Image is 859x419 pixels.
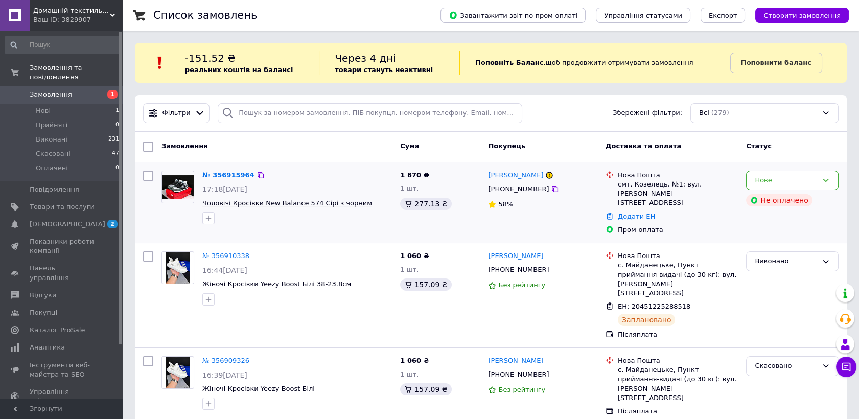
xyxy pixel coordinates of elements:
span: Каталог ProSale [30,325,85,335]
span: Cума [400,142,419,150]
a: Фото товару [161,171,194,203]
div: Нове [755,175,818,186]
span: 1 [107,90,118,99]
span: Чоловічі Кросівки New Balance 574 Сірі з чорним [202,199,372,207]
img: Фото товару [166,252,190,284]
div: с. Майданецьке, Пункт приймання-видачі (до 30 кг): вул. [PERSON_NAME][STREET_ADDRESS] [618,261,738,298]
span: 1 шт. [400,370,419,378]
img: Фото товару [166,357,190,388]
a: Поповнити баланс [730,53,822,73]
span: 17:18[DATE] [202,185,247,193]
div: Виконано [755,256,818,267]
span: Збережені фільтри: [613,108,682,118]
span: 47 [112,149,119,158]
b: товари стануть неактивні [335,66,433,74]
span: 0 [115,164,119,173]
b: реальних коштів на балансі [185,66,293,74]
span: Інструменти веб-майстра та SEO [30,361,95,379]
span: Замовлення [30,90,72,99]
span: Домашній текстиль UA [33,6,110,15]
span: 231 [108,135,119,144]
span: Нові [36,106,51,115]
div: Скасовано [755,361,818,371]
div: Пром-оплата [618,225,738,235]
b: Поповніть Баланс [475,59,543,66]
div: 157.09 ₴ [400,278,451,291]
span: Управління сайтом [30,387,95,406]
span: Повідомлення [30,185,79,194]
span: Покупці [30,308,57,317]
span: Товари та послуги [30,202,95,212]
span: Завантажити звіт по пром-оплаті [449,11,577,20]
div: Нова Пошта [618,251,738,261]
div: Заплановано [618,314,676,326]
span: Через 4 дні [335,52,396,64]
input: Пошук [5,36,120,54]
span: 1 870 ₴ [400,171,429,179]
div: Ваш ID: 3829907 [33,15,123,25]
span: Виконані [36,135,67,144]
a: Жіночі Кросівки Yeezy Boost Білі [202,385,315,392]
span: (279) [711,109,729,117]
div: , щоб продовжити отримувати замовлення [459,51,730,75]
img: Фото товару [162,175,194,199]
span: Управління статусами [604,12,682,19]
span: 1 060 ₴ [400,357,429,364]
span: 16:44[DATE] [202,266,247,274]
span: Експорт [709,12,737,19]
span: Покупець [488,142,525,150]
span: Відгуки [30,291,56,300]
button: Чат з покупцем [836,357,856,377]
span: Показники роботи компанії [30,237,95,255]
span: Статус [746,142,772,150]
div: 157.09 ₴ [400,383,451,395]
span: Доставка та оплата [606,142,681,150]
span: 1 [115,106,119,115]
span: Без рейтингу [498,281,545,289]
span: Замовлення [161,142,207,150]
a: Фото товару [161,251,194,284]
a: [PERSON_NAME] [488,171,543,180]
span: 2 [107,220,118,228]
a: Фото товару [161,356,194,389]
div: [PHONE_NUMBER] [486,368,551,381]
a: [PERSON_NAME] [488,251,543,261]
a: № 356910338 [202,252,249,260]
div: Післяплата [618,407,738,416]
div: Не оплачено [746,194,812,206]
span: ЕН: 20451225288518 [618,302,690,310]
button: Експорт [701,8,746,23]
img: :exclamation: [152,55,168,71]
span: Фільтри [162,108,191,118]
b: Поповнити баланс [741,59,811,66]
span: 1 060 ₴ [400,252,429,260]
span: 1 шт. [400,266,419,273]
div: смт. Козелець, №1: вул. [PERSON_NAME][STREET_ADDRESS] [618,180,738,208]
input: Пошук за номером замовлення, ПІБ покупця, номером телефону, Email, номером накладної [218,103,522,123]
span: -151.52 ₴ [185,52,236,64]
a: № 356909326 [202,357,249,364]
span: [DEMOGRAPHIC_DATA] [30,220,105,229]
span: Аналітика [30,343,65,352]
a: Додати ЕН [618,213,655,220]
a: [PERSON_NAME] [488,356,543,366]
span: 0 [115,121,119,130]
span: 58% [498,200,513,208]
span: 16:39[DATE] [202,371,247,379]
div: Нова Пошта [618,171,738,180]
span: Без рейтингу [498,386,545,393]
div: с. Майданецьке, Пункт приймання-видачі (до 30 кг): вул. [PERSON_NAME][STREET_ADDRESS] [618,365,738,403]
button: Завантажити звіт по пром-оплаті [440,8,586,23]
button: Створити замовлення [755,8,849,23]
div: 277.13 ₴ [400,198,451,210]
div: [PHONE_NUMBER] [486,263,551,276]
a: Жіночі Кросівки Yeezy Boost Білі 38-23.8см [202,280,351,288]
span: Прийняті [36,121,67,130]
h1: Список замовлень [153,9,257,21]
div: Післяплата [618,330,738,339]
a: Створити замовлення [745,11,849,19]
a: № 356915964 [202,171,254,179]
div: Нова Пошта [618,356,738,365]
span: Всі [699,108,709,118]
